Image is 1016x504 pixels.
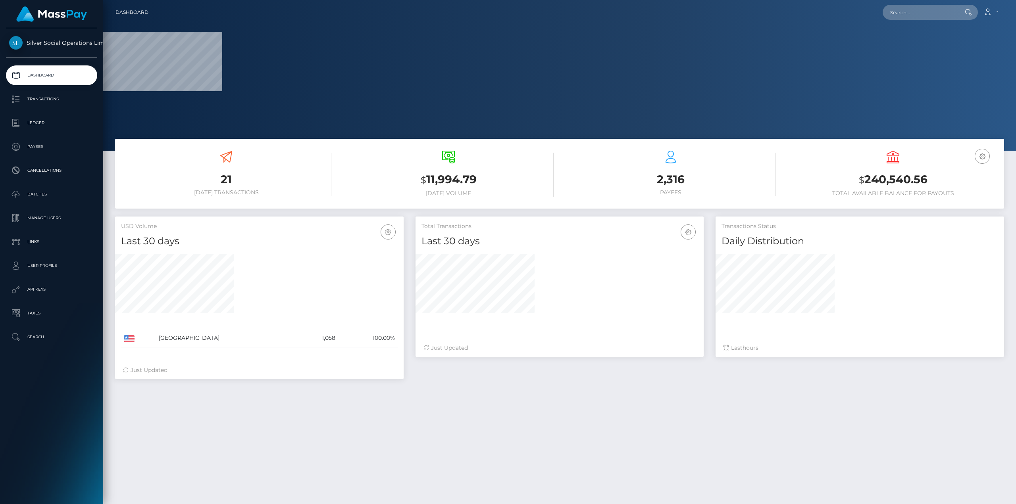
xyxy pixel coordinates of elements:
[6,39,97,46] span: Silver Social Operations Limited
[722,234,998,248] h4: Daily Distribution
[423,344,696,352] div: Just Updated
[6,256,97,276] a: User Profile
[156,329,298,347] td: [GEOGRAPHIC_DATA]
[121,172,331,187] h3: 21
[6,303,97,323] a: Taxes
[124,335,135,342] img: US.png
[121,222,398,230] h5: USD Volume
[115,4,148,21] a: Dashboard
[6,65,97,85] a: Dashboard
[9,69,94,81] p: Dashboard
[6,113,97,133] a: Ledger
[9,284,94,295] p: API Keys
[724,344,996,352] div: Last hours
[343,190,554,197] h6: [DATE] Volume
[297,329,338,347] td: 1,058
[121,189,331,196] h6: [DATE] Transactions
[6,89,97,109] a: Transactions
[9,212,94,224] p: Manage Users
[9,236,94,248] p: Links
[121,234,398,248] h4: Last 30 days
[9,188,94,200] p: Batches
[9,117,94,129] p: Ledger
[6,327,97,347] a: Search
[421,234,698,248] h4: Last 30 days
[9,141,94,153] p: Payees
[566,172,776,187] h3: 2,316
[16,6,87,22] img: MassPay Logo
[9,307,94,319] p: Taxes
[788,190,998,197] h6: Total Available Balance for Payouts
[421,174,426,186] small: $
[338,329,398,347] td: 100.00%
[722,222,998,230] h5: Transactions Status
[9,331,94,343] p: Search
[883,5,957,20] input: Search...
[566,189,776,196] h6: Payees
[6,208,97,228] a: Manage Users
[9,165,94,176] p: Cancellations
[6,137,97,157] a: Payees
[859,174,864,186] small: $
[421,222,698,230] h5: Total Transactions
[6,232,97,252] a: Links
[6,280,97,299] a: API Keys
[9,36,23,50] img: Silver Social Operations Limited
[6,161,97,180] a: Cancellations
[343,172,554,188] h3: 11,994.79
[6,184,97,204] a: Batches
[123,366,396,374] div: Just Updated
[9,93,94,105] p: Transactions
[788,172,998,188] h3: 240,540.56
[9,260,94,272] p: User Profile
